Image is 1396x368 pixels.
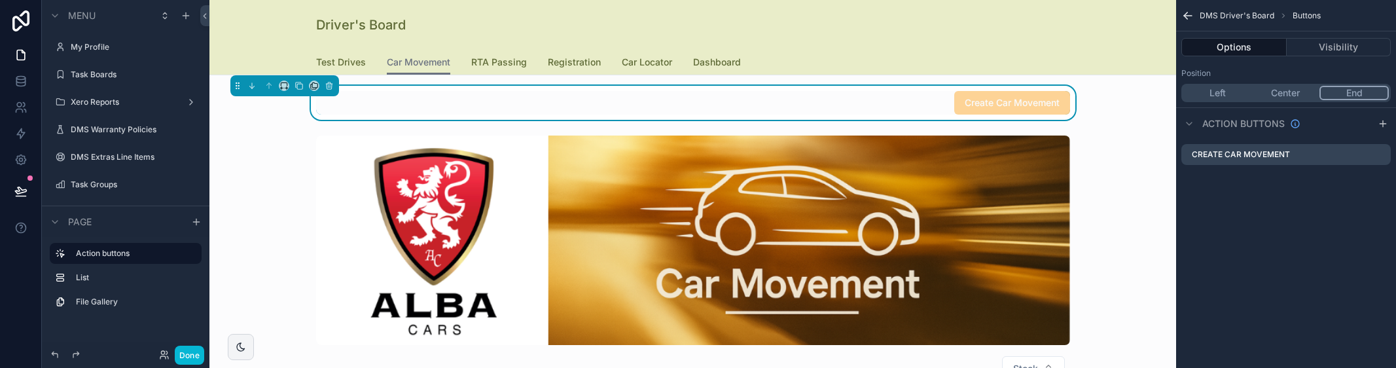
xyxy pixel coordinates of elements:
label: Create Car Movement [1192,149,1290,160]
label: Task Groups [71,179,199,190]
span: Test Drives [316,56,366,69]
span: Buttons [1293,10,1321,21]
span: RTA Passing [471,56,527,69]
span: Page [68,215,92,229]
label: Xero Reports [71,97,181,107]
a: Car Movement [387,50,450,75]
label: DMS Extras Line Items [71,152,199,162]
label: Task Boards [71,69,199,80]
a: Test Drives [316,50,366,77]
label: Action buttons [76,248,191,259]
button: Visibility [1287,38,1391,56]
span: Registration [548,56,601,69]
label: My Profile [71,42,199,52]
a: Registration [548,50,601,77]
span: Menu [68,9,96,22]
h1: Driver's Board [316,16,406,34]
span: DMS Driver's Board [1200,10,1274,21]
button: End [1319,86,1389,100]
button: Center [1251,86,1319,100]
a: Dashboard [693,50,741,77]
a: RTA Passing [471,50,527,77]
a: Car Locator [622,50,672,77]
span: Car Locator [622,56,672,69]
span: Action buttons [1202,117,1285,130]
label: Position [1181,68,1211,79]
div: scrollable content [42,237,209,325]
span: Dashboard [693,56,741,69]
button: Options [1181,38,1287,56]
button: Done [175,346,204,365]
label: DMS Warranty Policies [71,124,199,135]
label: List [76,272,196,283]
label: File Gallery [76,297,196,307]
span: Car Movement [387,56,450,69]
button: Left [1183,86,1251,100]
